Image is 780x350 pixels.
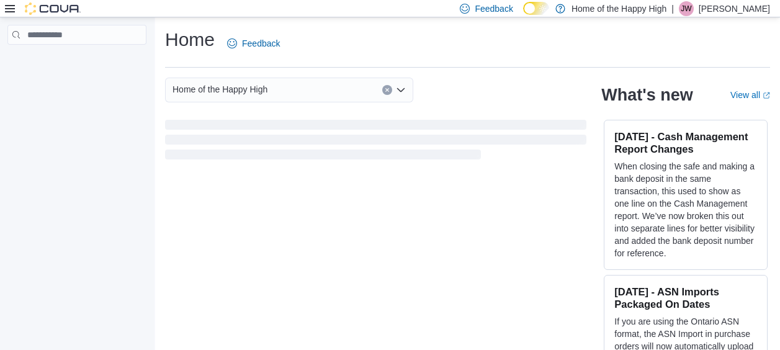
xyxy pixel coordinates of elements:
[396,85,406,95] button: Open list of options
[614,285,757,310] h3: [DATE] - ASN Imports Packaged On Dates
[165,122,586,162] span: Loading
[242,37,280,50] span: Feedback
[382,85,392,95] button: Clear input
[601,85,693,105] h2: What's new
[173,82,267,97] span: Home of the Happy High
[25,2,81,15] img: Cova
[475,2,513,15] span: Feedback
[730,90,770,100] a: View allExternal link
[679,1,694,16] div: Jasce Witwicki
[7,47,146,77] nav: Complex example
[671,1,674,16] p: |
[222,31,285,56] a: Feedback
[699,1,770,16] p: [PERSON_NAME]
[165,27,215,52] h1: Home
[614,130,757,155] h3: [DATE] - Cash Management Report Changes
[523,15,524,16] span: Dark Mode
[523,2,549,15] input: Dark Mode
[681,1,691,16] span: JW
[614,160,757,259] p: When closing the safe and making a bank deposit in the same transaction, this used to show as one...
[763,92,770,99] svg: External link
[572,1,666,16] p: Home of the Happy High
